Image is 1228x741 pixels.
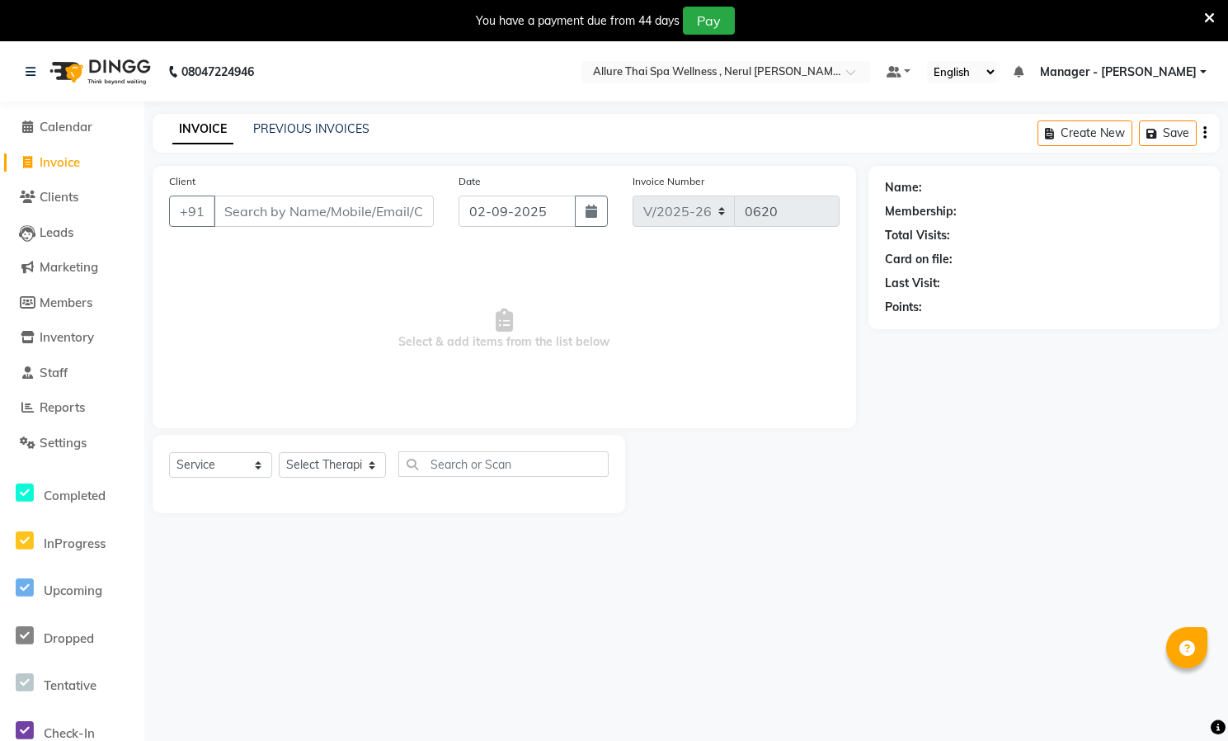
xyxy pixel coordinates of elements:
a: Invoice [4,153,140,172]
label: Invoice Number [633,174,704,189]
div: Name: [885,179,922,196]
button: +91 [169,196,215,227]
span: Inventory [40,329,94,345]
a: Leads [4,224,140,243]
label: Date [459,174,481,189]
span: Upcoming [44,583,102,598]
button: Pay [683,7,735,35]
span: Members [40,295,92,310]
span: Invoice [40,154,80,170]
span: Completed [44,488,106,503]
div: Points: [885,299,922,316]
a: Members [4,294,140,313]
span: Settings [40,435,87,451]
input: Search or Scan [398,451,609,477]
a: Inventory [4,328,140,347]
button: Save [1139,120,1197,146]
span: Manager - [PERSON_NAME] [1040,64,1197,81]
div: Card on file: [885,251,953,268]
a: Marketing [4,258,140,277]
span: Clients [40,189,78,205]
a: INVOICE [172,115,233,144]
span: Staff [40,365,68,380]
a: PREVIOUS INVOICES [253,121,369,136]
span: Marketing [40,259,98,275]
span: Dropped [44,630,94,646]
div: Total Visits: [885,227,950,244]
div: Last Visit: [885,275,940,292]
input: Search by Name/Mobile/Email/Code [214,196,434,227]
span: InProgress [44,536,106,551]
div: Membership: [885,203,957,220]
a: Reports [4,399,140,418]
span: Check-In [44,725,95,741]
a: Calendar [4,118,140,137]
a: Staff [4,364,140,383]
span: Select & add items from the list below [169,247,840,412]
div: You have a payment due from 44 days [476,12,680,30]
img: logo [42,49,155,95]
span: Leads [40,224,73,240]
label: Client [169,174,195,189]
button: Create New [1037,120,1132,146]
iframe: chat widget [1159,675,1212,724]
b: 08047224946 [181,49,254,95]
span: Reports [40,399,85,415]
a: Clients [4,188,140,207]
a: Settings [4,434,140,453]
span: Calendar [40,119,92,135]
